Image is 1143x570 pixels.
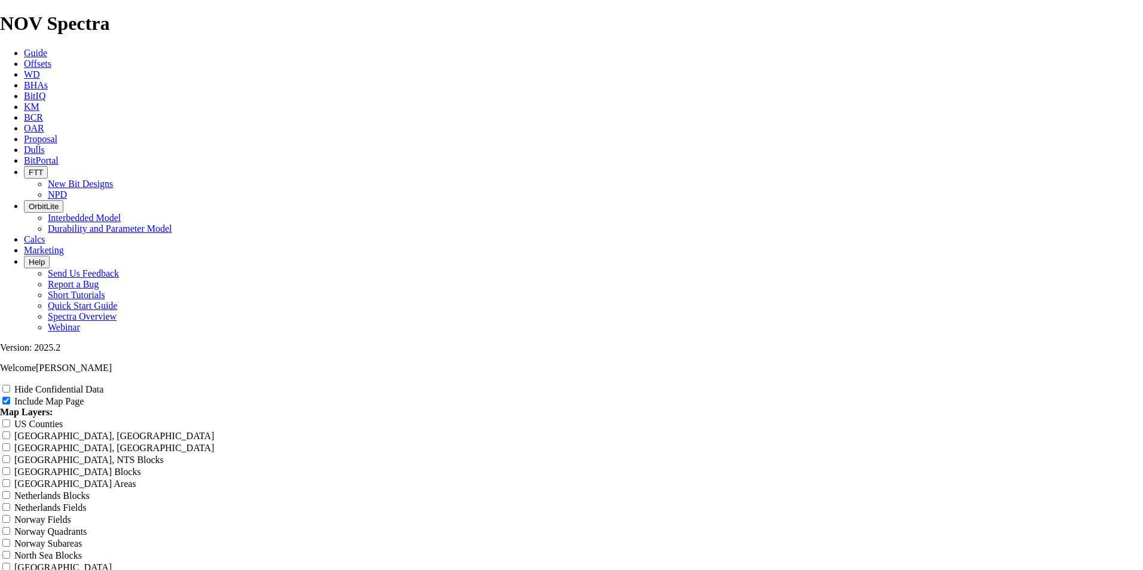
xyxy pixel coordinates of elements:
a: Durability and Parameter Model [48,223,172,234]
a: Proposal [24,134,57,144]
button: FTT [24,166,48,179]
a: Interbedded Model [48,213,121,223]
label: Netherlands Fields [14,502,86,513]
label: US Counties [14,419,63,429]
label: [GEOGRAPHIC_DATA], NTS Blocks [14,455,164,465]
span: Help [29,258,45,266]
span: [PERSON_NAME] [36,363,112,373]
a: Marketing [24,245,64,255]
button: Help [24,256,50,268]
label: North Sea Blocks [14,550,82,560]
label: Norway Quadrants [14,526,87,537]
a: BitIQ [24,91,45,101]
a: Offsets [24,59,51,69]
button: OrbitLite [24,200,63,213]
label: [GEOGRAPHIC_DATA] Areas [14,479,136,489]
label: Netherlands Blocks [14,491,90,501]
a: BHAs [24,80,48,90]
a: Spectra Overview [48,311,117,321]
a: KM [24,102,39,112]
a: Report a Bug [48,279,99,289]
a: BCR [24,112,43,122]
a: Send Us Feedback [48,268,119,278]
a: Guide [24,48,47,58]
span: OrbitLite [29,202,59,211]
a: New Bit Designs [48,179,113,189]
label: [GEOGRAPHIC_DATA], [GEOGRAPHIC_DATA] [14,443,214,453]
label: [GEOGRAPHIC_DATA], [GEOGRAPHIC_DATA] [14,431,214,441]
label: Norway Fields [14,514,71,525]
a: BitPortal [24,155,59,166]
a: Dulls [24,145,45,155]
span: FTT [29,168,43,177]
label: Include Map Page [14,396,84,406]
label: [GEOGRAPHIC_DATA] Blocks [14,467,141,477]
a: Webinar [48,322,80,332]
label: Hide Confidential Data [14,384,103,394]
a: Quick Start Guide [48,301,117,311]
a: Short Tutorials [48,290,105,300]
label: Norway Subareas [14,538,82,548]
a: NPD [48,189,67,200]
a: OAR [24,123,44,133]
a: Calcs [24,234,45,244]
a: WD [24,69,40,79]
